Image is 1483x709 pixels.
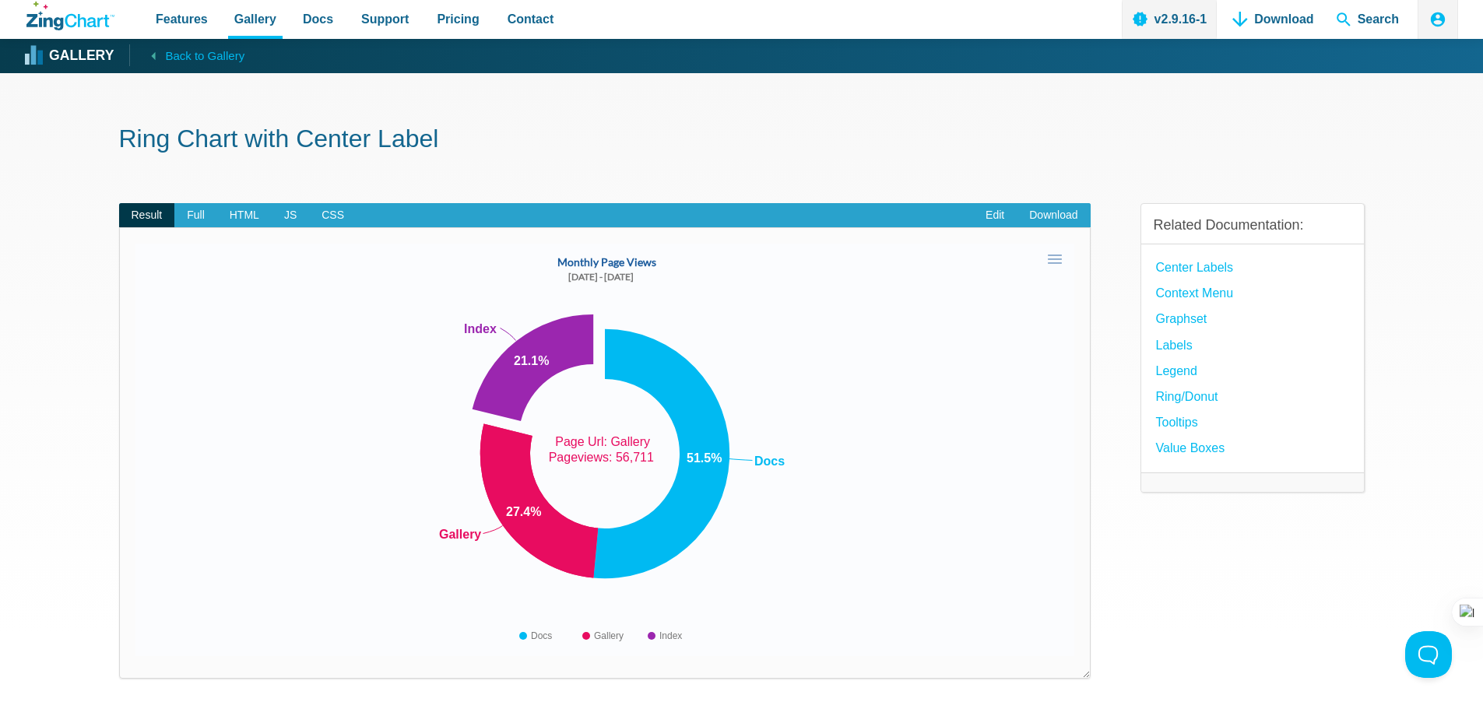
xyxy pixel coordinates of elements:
[1156,257,1234,278] a: Center Labels
[1156,360,1197,381] a: Legend
[119,123,1365,158] h1: Ring Chart with Center Label
[361,9,409,30] span: Support
[119,203,175,228] span: Result
[309,203,357,228] span: CSS
[1156,386,1218,407] a: Ring/Donut
[508,9,554,30] span: Contact
[49,49,114,63] strong: Gallery
[156,9,208,30] span: Features
[26,44,114,68] a: Gallery
[1156,412,1198,433] a: Tooltips
[1154,216,1351,234] h3: Related Documentation:
[1405,631,1452,678] iframe: Toggle Customer Support
[129,44,244,66] a: Back to Gallery
[1017,203,1090,228] a: Download
[1156,283,1234,304] a: Context Menu
[234,9,276,30] span: Gallery
[26,2,114,30] a: ZingChart Logo. Click to return to the homepage
[174,203,217,228] span: Full
[165,46,244,66] span: Back to Gallery
[1156,335,1193,356] a: Labels
[217,203,272,228] span: HTML
[272,203,309,228] span: JS
[973,203,1017,228] a: Edit
[1156,308,1207,329] a: Graphset
[437,9,479,30] span: Pricing
[303,9,333,30] span: Docs
[1156,437,1225,458] a: Value Boxes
